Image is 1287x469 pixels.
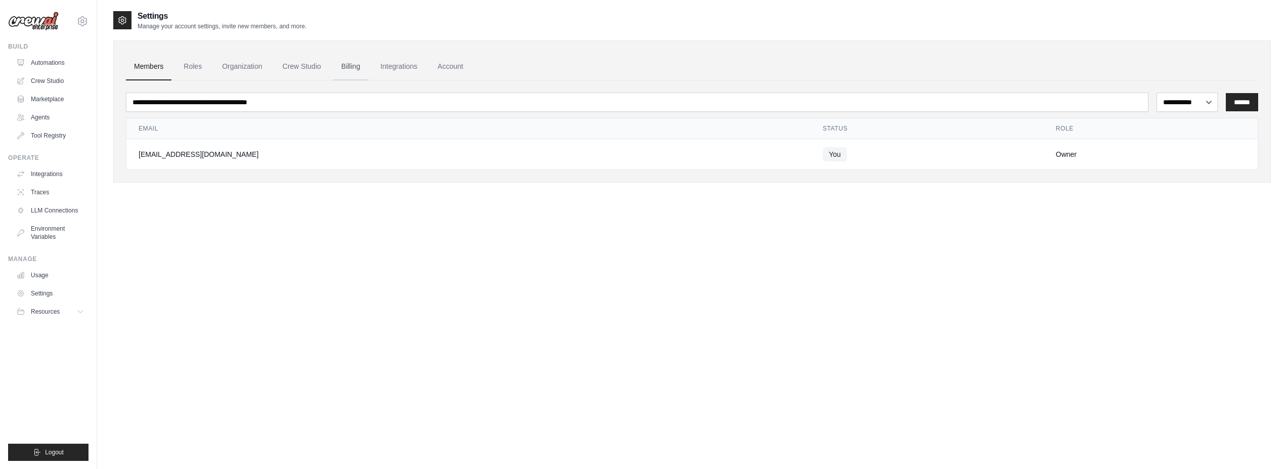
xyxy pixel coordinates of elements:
span: Logout [45,448,64,456]
a: Usage [12,267,88,283]
th: Email [126,118,811,139]
a: Marketplace [12,91,88,107]
a: Crew Studio [12,73,88,89]
div: Operate [8,154,88,162]
th: Status [811,118,1044,139]
p: Manage your account settings, invite new members, and more. [138,22,306,30]
span: You [823,147,847,161]
a: Integrations [12,166,88,182]
a: Integrations [372,53,425,80]
a: Tool Registry [12,127,88,144]
div: Owner [1056,149,1246,159]
th: Role [1044,118,1258,139]
a: Environment Variables [12,221,88,245]
a: Agents [12,109,88,125]
a: Roles [175,53,210,80]
a: Traces [12,184,88,200]
button: Resources [12,304,88,320]
a: Members [126,53,171,80]
a: LLM Connections [12,202,88,219]
img: Logo [8,12,59,31]
h2: Settings [138,10,306,22]
a: Settings [12,285,88,302]
span: Resources [31,308,60,316]
button: Logout [8,444,88,461]
a: Automations [12,55,88,71]
a: Billing [333,53,368,80]
div: Manage [8,255,88,263]
div: Build [8,42,88,51]
a: Crew Studio [275,53,329,80]
div: [EMAIL_ADDRESS][DOMAIN_NAME] [139,149,798,159]
a: Organization [214,53,270,80]
a: Account [429,53,471,80]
